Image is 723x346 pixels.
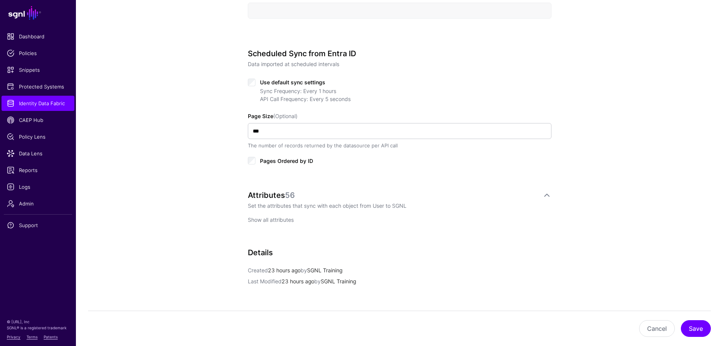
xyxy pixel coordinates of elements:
[301,267,342,273] app-identifier: SGNL Training
[301,267,307,273] span: by
[248,142,551,150] div: The number of records returned by the datasource per API call
[2,46,74,61] a: Policies
[7,83,69,90] span: Protected Systems
[7,33,69,40] span: Dashboard
[44,335,58,339] a: Patents
[248,267,268,273] span: Created
[2,129,74,144] a: Policy Lens
[681,320,711,337] button: Save
[7,200,69,207] span: Admin
[7,183,69,191] span: Logs
[282,278,314,284] span: 23 hours ago
[260,79,325,85] span: Use default sync settings
[2,29,74,44] a: Dashboard
[7,49,69,57] span: Policies
[268,267,301,273] span: 23 hours ago
[248,248,551,257] h3: Details
[7,166,69,174] span: Reports
[248,191,542,200] div: Attributes
[5,5,71,21] a: SGNL
[314,278,356,284] app-identifier: SGNL Training
[285,191,295,200] span: 56
[2,79,74,94] a: Protected Systems
[248,216,294,223] a: Show all attributes
[7,325,69,331] p: SGNL® is a registered trademark
[7,133,69,141] span: Policy Lens
[27,335,38,339] a: Terms
[260,158,313,164] span: Pages Ordered by ID
[2,179,74,194] a: Logs
[7,150,69,157] span: Data Lens
[248,278,282,284] span: Last Modified
[7,319,69,325] p: © [URL], Inc
[2,62,74,77] a: Snippets
[248,202,551,210] p: Set the attributes that sync with each object from User to SGNL
[2,112,74,128] a: CAEP Hub
[7,100,69,107] span: Identity Data Fabric
[2,96,74,111] a: Identity Data Fabric
[248,112,298,120] label: Page Size
[7,221,69,229] span: Support
[248,49,551,58] h3: Scheduled Sync from Entra ID
[2,163,74,178] a: Reports
[7,335,20,339] a: Privacy
[2,196,74,211] a: Admin
[248,60,551,68] p: Data imported at scheduled intervals
[7,116,69,124] span: CAEP Hub
[2,146,74,161] a: Data Lens
[639,320,675,337] button: Cancel
[260,87,551,103] div: Sync Frequency: Every 1 hours API Call Frequency: Every 5 seconds
[314,278,321,284] span: by
[273,113,298,119] span: (Optional)
[7,66,69,74] span: Snippets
